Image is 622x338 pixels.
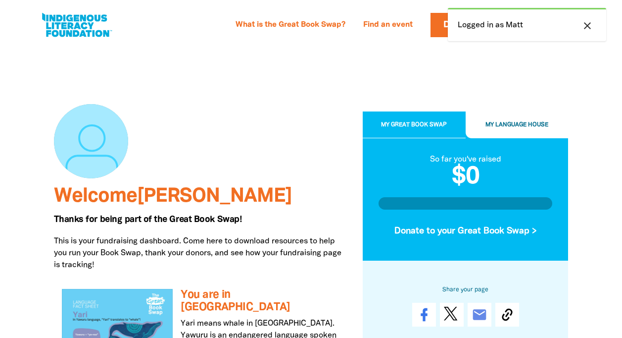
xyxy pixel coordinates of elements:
span: Welcome [PERSON_NAME] [54,187,292,206]
div: So far you've raised [379,154,553,166]
h3: You are in [GEOGRAPHIC_DATA] [181,289,339,313]
button: My Great Book Swap [363,112,466,139]
h2: $0 [379,166,553,190]
button: close [578,19,596,32]
span: My Language House [485,122,548,128]
i: close [581,20,593,32]
a: What is the Great Book Swap? [230,17,351,33]
div: Logged in as Matt [448,8,606,41]
span: My Great Book Swap [381,122,447,128]
i: email [472,307,487,323]
button: Copy Link [495,303,519,327]
a: Find an event [357,17,419,33]
span: Thanks for being part of the Great Book Swap! [54,216,242,224]
a: Share [412,303,436,327]
p: This is your fundraising dashboard. Come here to download resources to help you run your Book Swa... [54,235,348,271]
button: Donate to your Great Book Swap > [379,218,553,245]
button: My Language House [466,112,569,139]
a: email [468,303,491,327]
a: Post [440,303,464,327]
h6: Share your page [379,284,553,295]
a: Donate [431,13,493,37]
